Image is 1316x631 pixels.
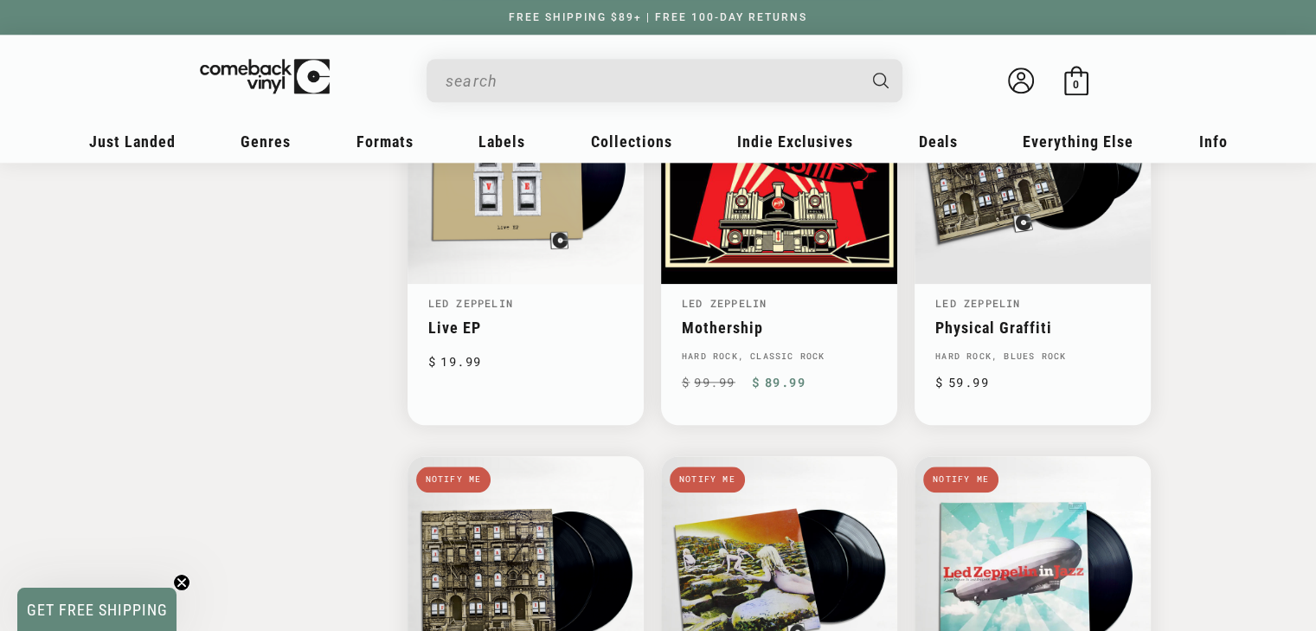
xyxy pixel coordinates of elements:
button: Search [857,59,904,102]
span: Genres [241,132,291,151]
span: Labels [478,132,525,151]
span: GET FREE SHIPPING [27,601,168,619]
a: Mothership [682,319,876,337]
a: Physical Graffiti [935,319,1130,337]
span: Indie Exclusives [737,132,853,151]
span: Just Landed [89,132,176,151]
a: Led Zeppelin [428,296,513,310]
button: Close teaser [173,574,190,591]
span: 0 [1073,78,1079,91]
a: Live EP [428,319,623,337]
div: Search [427,59,902,102]
a: FREE SHIPPING $89+ | FREE 100-DAY RETURNS [491,11,825,23]
div: GET FREE SHIPPINGClose teaser [17,588,177,631]
span: Collections [591,132,672,151]
span: Everything Else [1023,132,1133,151]
span: Deals [919,132,958,151]
span: Info [1199,132,1228,151]
a: Led Zeppelin [935,296,1020,310]
span: Formats [356,132,414,151]
input: search [446,63,856,99]
a: Led Zeppelin [682,296,767,310]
